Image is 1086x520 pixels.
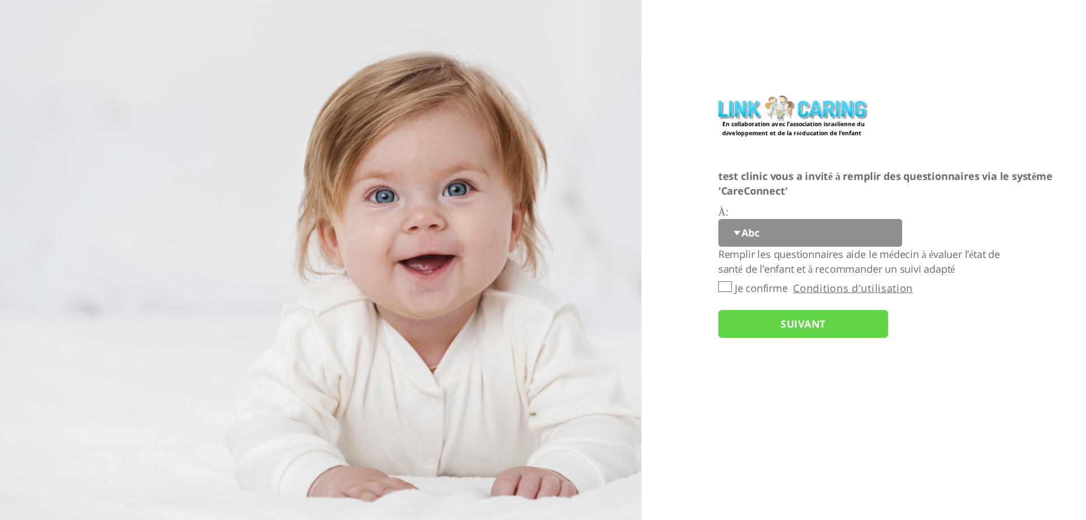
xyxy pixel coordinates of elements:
[722,119,868,127] label: En collaboration avec l’association israélienne du développement et de la rééducation de l’enfant
[718,169,1053,197] span: test clinic vous a invité à remplir des questionnaires via le système 'CareConnect'
[718,205,726,218] label: À
[793,281,913,295] a: Conditions d'utilisation
[718,310,888,338] input: SUIVANT
[718,204,1086,247] div: :
[735,281,788,295] label: Je confirme
[718,247,1008,277] p: Remplir les questionnaires aide le médecin à évaluer l’état de santé de l’enfant et à recommander...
